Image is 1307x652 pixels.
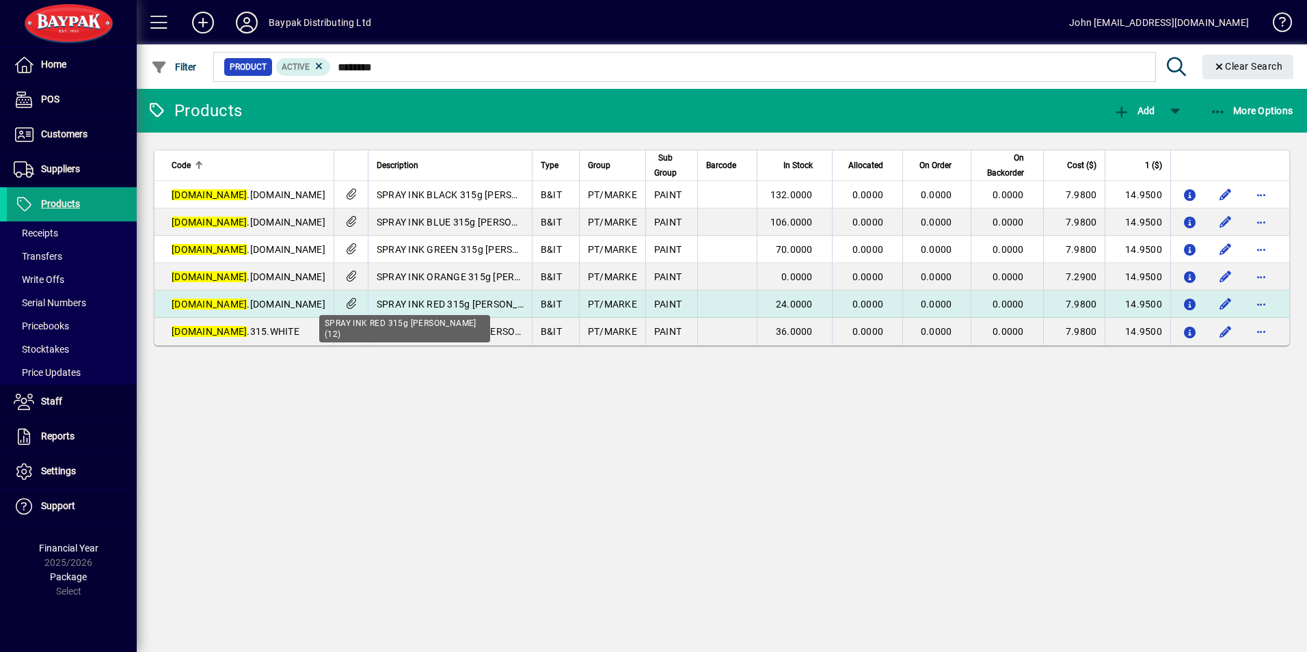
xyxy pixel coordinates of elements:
span: Receipts [14,228,58,239]
span: Add [1114,105,1155,116]
span: 0.0000 [852,244,884,255]
span: 0.0000 [993,217,1024,228]
a: Price Updates [7,361,137,384]
span: Products [41,198,80,209]
span: Product [230,60,267,74]
em: [DOMAIN_NAME] [172,326,247,337]
a: Pricebooks [7,314,137,338]
span: Package [50,571,87,582]
button: Edit [1215,321,1237,342]
span: B&IT [541,326,562,337]
span: 132.0000 [770,189,813,200]
button: Add [1110,98,1158,123]
mat-chip: Activation Status: Active [276,58,331,76]
span: 0.0000 [921,217,952,228]
span: .[DOMAIN_NAME] [172,299,325,310]
span: Settings [41,465,76,476]
span: 0.0000 [852,189,884,200]
div: SPRAY INK RED 315g [PERSON_NAME] (12) [319,315,490,342]
span: PAINT [654,326,682,337]
span: In Stock [783,158,813,173]
td: 14.9500 [1105,181,1170,208]
span: POS [41,94,59,105]
span: B&IT [541,299,562,310]
span: 0.0000 [921,271,952,282]
button: Edit [1215,239,1237,260]
span: Filter [151,62,197,72]
span: Code [172,158,191,173]
span: SPRAY INK BLUE 315g [PERSON_NAME] (12) [377,217,574,228]
span: PAINT [654,217,682,228]
a: POS [7,83,137,117]
a: Write Offs [7,268,137,291]
td: 7.9800 [1043,236,1105,263]
span: 0.0000 [921,244,952,255]
span: 0.0000 [993,189,1024,200]
span: B&IT [541,244,562,255]
em: [DOMAIN_NAME] [172,244,247,255]
span: 0.0000 [921,326,952,337]
span: 0.0000 [993,299,1024,310]
span: 0.0000 [993,326,1024,337]
button: Add [181,10,225,35]
span: 0.0000 [852,299,884,310]
em: [DOMAIN_NAME] [172,271,247,282]
a: Receipts [7,221,137,245]
span: Active [282,62,310,72]
a: Home [7,48,137,82]
span: 0.0000 [852,217,884,228]
span: PT/MARKE [588,271,637,282]
button: More options [1250,293,1272,315]
span: SPRAY INK ORANGE 315g [PERSON_NAME] (12) [377,271,589,282]
span: .[DOMAIN_NAME] [172,244,325,255]
span: PAINT [654,189,682,200]
div: Type [541,158,571,173]
td: 7.2900 [1043,263,1105,290]
a: Customers [7,118,137,152]
a: Stocktakes [7,338,137,361]
span: Staff [41,396,62,407]
span: B&IT [541,189,562,200]
span: Write Offs [14,274,64,285]
span: Stocktakes [14,344,69,355]
span: PT/MARKE [588,326,637,337]
span: Reports [41,431,75,442]
span: More Options [1210,105,1293,116]
div: On Order [911,158,964,173]
span: B&IT [541,217,562,228]
button: Edit [1215,211,1237,233]
span: PAINT [654,244,682,255]
button: Edit [1215,184,1237,206]
td: 14.9500 [1105,236,1170,263]
div: Description [377,158,524,173]
td: 7.9800 [1043,318,1105,345]
button: Filter [148,55,200,79]
span: Suppliers [41,163,80,174]
div: John [EMAIL_ADDRESS][DOMAIN_NAME] [1069,12,1249,33]
span: Allocated [848,158,883,173]
button: More options [1250,266,1272,288]
span: On Order [919,158,952,173]
span: On Backorder [980,150,1023,180]
span: .[DOMAIN_NAME] [172,189,325,200]
span: 0.0000 [993,271,1024,282]
td: 14.9500 [1105,290,1170,318]
span: Description [377,158,418,173]
span: PT/MARKE [588,244,637,255]
div: In Stock [766,158,825,173]
button: Edit [1215,266,1237,288]
button: More options [1250,239,1272,260]
div: On Backorder [980,150,1036,180]
span: .[DOMAIN_NAME] [172,271,325,282]
span: 70.0000 [776,244,813,255]
span: Transfers [14,251,62,262]
span: PAINT [654,299,682,310]
em: [DOMAIN_NAME] [172,299,247,310]
span: PT/MARKE [588,189,637,200]
div: Baypak Distributing Ltd [269,12,371,33]
span: B&IT [541,271,562,282]
span: 106.0000 [770,217,813,228]
td: 14.9500 [1105,318,1170,345]
span: Clear Search [1213,61,1283,72]
div: Sub Group [654,150,689,180]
